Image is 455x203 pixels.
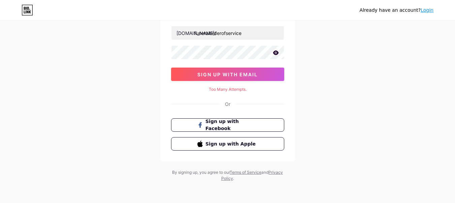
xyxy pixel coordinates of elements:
[205,118,258,132] span: Sign up with Facebook
[171,118,284,132] button: Sign up with Facebook
[170,169,285,181] div: By signing up, you agree to our and .
[225,100,230,108] div: Or
[360,7,433,14] div: Already have an account?
[171,26,284,40] input: username
[205,140,258,148] span: Sign up with Apple
[176,30,216,37] div: [DOMAIN_NAME]/
[171,137,284,151] button: Sign up with Apple
[197,72,258,77] span: sign up with email
[171,86,284,92] div: Too Many Attempts.
[230,170,261,175] a: Terms of Service
[171,68,284,81] button: sign up with email
[421,7,433,13] a: Login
